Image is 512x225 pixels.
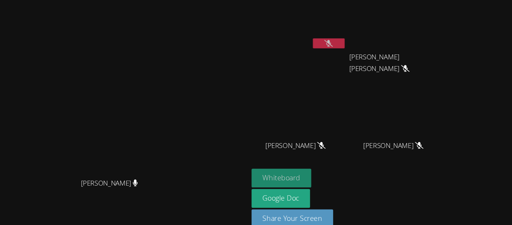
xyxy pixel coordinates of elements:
[272,136,329,147] span: [PERSON_NAME]
[351,53,434,75] span: [PERSON_NAME] [PERSON_NAME]
[259,202,336,219] button: Share Your Screen
[364,136,421,147] span: [PERSON_NAME]
[259,163,316,181] button: Whiteboard
[259,183,314,200] a: Google Doc
[98,172,152,183] span: [PERSON_NAME]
